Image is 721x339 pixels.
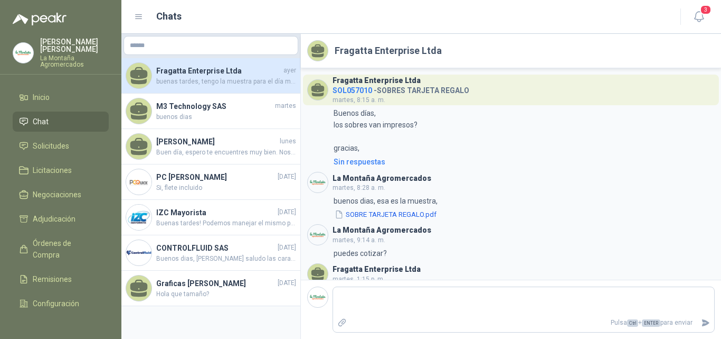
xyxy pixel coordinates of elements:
[156,207,276,218] h4: IZC Mayorista
[642,319,660,327] span: ENTER
[335,43,442,58] h2: Fragatta Enterprise Ltda
[33,116,49,127] span: Chat
[334,195,438,207] p: buenos dias, esa es la muestra,
[278,278,296,288] span: [DATE]
[13,13,67,25] img: Logo peakr
[308,225,328,245] img: Company Logo
[333,96,385,104] span: martes, 8:15 a. m.
[156,65,281,77] h4: Fragatta Enterprise Ltda
[33,189,81,200] span: Negociaciones
[334,107,418,154] p: Buenos días, los sobres van impresos? gracias,
[280,136,296,146] span: lunes
[156,289,296,299] span: Hola que tamaño?
[13,43,33,63] img: Company Logo
[156,278,276,289] h4: Graficas [PERSON_NAME]
[33,237,99,261] span: Órdenes de Compra
[121,200,300,235] a: Company LogoIZC Mayorista[DATE]Buenas tardes! Podemos manejar el mismo precio. Sin embargo, habrí...
[333,227,431,233] h3: La Montaña Agromercados
[156,254,296,264] span: Buenos dias, [PERSON_NAME] saludo las caracteristicas son: Termómetro de [GEOGRAPHIC_DATA] - [GEO...
[121,94,300,129] a: M3 Technology SASmartesbuenos dias
[156,242,276,254] h4: CONTROLFLUID SAS
[333,236,385,244] span: martes, 9:14 a. m.
[689,7,708,26] button: 3
[156,112,296,122] span: buenos dias
[333,78,421,84] h3: Fragatta Enterprise Ltda
[156,77,296,87] span: buenas tardes, tengo la muestra para el día martes, te parece bien?
[156,218,296,228] span: Buenas tardes! Podemos manejar el mismo precio. Sin embargo, habría un costo de envío de aproxima...
[156,171,276,183] h4: PC [PERSON_NAME]
[278,172,296,182] span: [DATE]
[331,156,715,168] a: Sin respuestas
[33,140,69,152] span: Solicitudes
[121,129,300,164] a: [PERSON_NAME]lunesBuen día, espero te encuentres muy bien. Nos llegó un producto que no vendemos ...
[121,164,300,200] a: Company LogoPC [PERSON_NAME][DATE]Si, flete incluido
[33,164,72,176] span: Licitaciones
[333,176,431,181] h3: La Montaña Agromercados
[33,298,79,309] span: Configuración
[40,38,109,53] p: [PERSON_NAME] [PERSON_NAME]
[333,267,421,272] h3: Fragatta Enterprise Ltda
[700,5,711,15] span: 3
[13,233,109,265] a: Órdenes de Compra
[333,184,385,191] span: martes, 8:28 a. m.
[278,207,296,217] span: [DATE]
[13,87,109,107] a: Inicio
[333,276,385,283] span: martes, 1:15 p. m.
[40,55,109,68] p: La Montaña Agromercados
[156,183,296,193] span: Si, flete incluido
[33,91,50,103] span: Inicio
[13,136,109,156] a: Solicitudes
[351,314,697,332] p: Pulsa + para enviar
[33,273,72,285] span: Remisiones
[13,185,109,205] a: Negociaciones
[121,58,300,94] a: Fragatta Enterprise Ltdaayerbuenas tardes, tengo la muestra para el día martes, te parece bien?
[13,160,109,180] a: Licitaciones
[156,136,278,148] h4: [PERSON_NAME]
[156,100,273,112] h4: M3 Technology SAS
[126,205,151,230] img: Company Logo
[13,209,109,229] a: Adjudicación
[697,314,714,332] button: Enviar
[121,235,300,271] a: Company LogoCONTROLFLUID SAS[DATE]Buenos dias, [PERSON_NAME] saludo las caracteristicas son: Term...
[308,287,328,307] img: Company Logo
[13,294,109,314] a: Configuración
[334,248,387,259] p: puedes cotizar?
[33,213,75,225] span: Adjudicación
[333,314,351,332] label: Adjuntar archivos
[126,169,151,195] img: Company Logo
[333,86,372,95] span: SOL057010
[627,319,638,327] span: Ctrl
[121,271,300,306] a: Graficas [PERSON_NAME][DATE]Hola que tamaño?
[333,84,469,94] h4: - SOBRES TARJETA REGALO
[308,172,328,193] img: Company Logo
[334,156,385,168] div: Sin respuestas
[156,148,296,158] span: Buen día, espero te encuentres muy bien. Nos llegó un producto que no vendemos para cotizar, para...
[156,9,182,24] h1: Chats
[275,101,296,111] span: martes
[13,269,109,289] a: Remisiones
[13,112,109,132] a: Chat
[278,243,296,253] span: [DATE]
[334,209,438,220] button: SOBRE TARJETA REGALO.pdf
[126,240,151,265] img: Company Logo
[283,66,296,76] span: ayer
